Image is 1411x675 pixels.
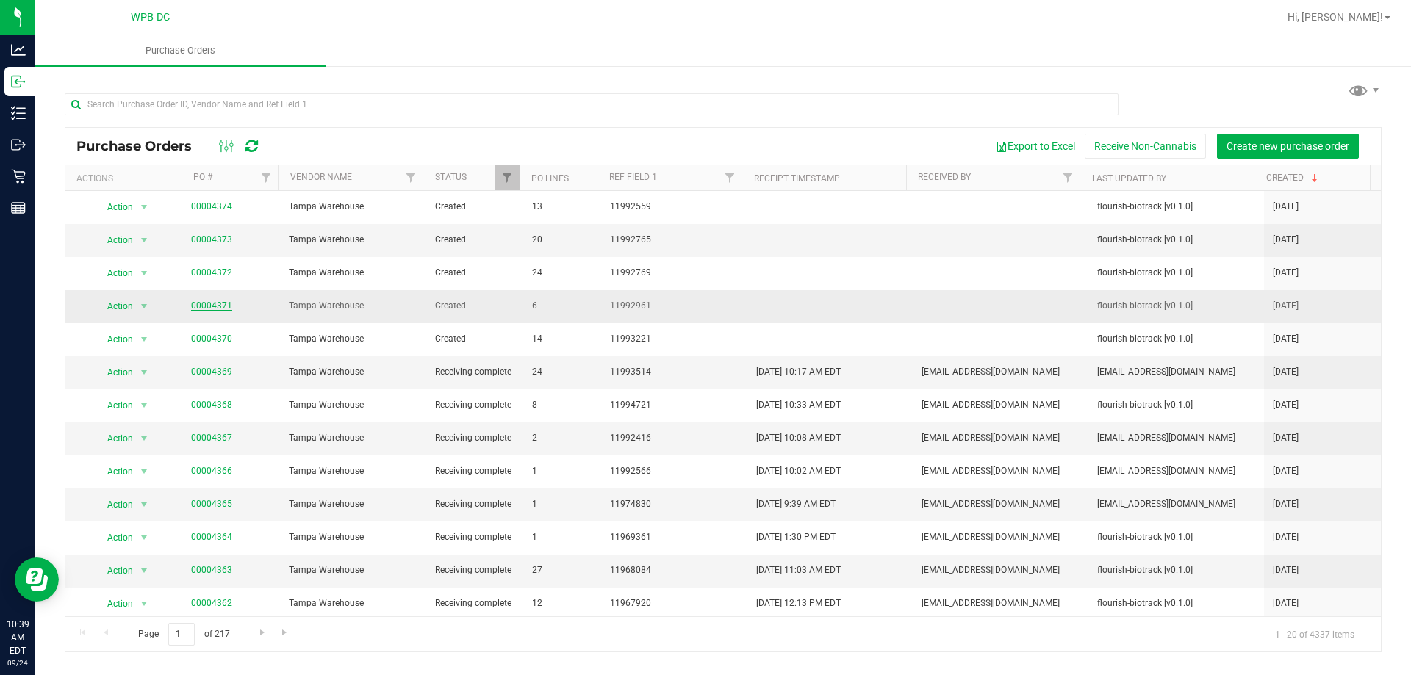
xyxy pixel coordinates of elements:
[532,530,592,544] span: 1
[435,596,515,610] span: Receiving complete
[532,365,592,379] span: 24
[289,266,417,280] span: Tampa Warehouse
[1273,431,1299,445] span: [DATE]
[610,596,739,610] span: 11967920
[191,201,232,212] a: 00004374
[95,593,134,614] span: Action
[1273,530,1299,544] span: [DATE]
[922,398,1080,412] span: [EMAIL_ADDRESS][DOMAIN_NAME]
[1273,563,1299,577] span: [DATE]
[289,563,417,577] span: Tampa Warehouse
[134,230,153,250] span: select
[610,398,739,412] span: 11994721
[532,266,592,280] span: 24
[191,499,232,509] a: 00004365
[289,365,417,379] span: Tampa Warehouse
[756,530,836,544] span: [DATE] 1:30 PM EDT
[134,527,153,548] span: select
[532,233,592,247] span: 20
[532,464,592,478] span: 1
[756,398,841,412] span: [DATE] 10:33 AM EDT
[11,169,26,184] inline-svg: Retail
[1097,497,1255,511] span: [EMAIL_ADDRESS][DOMAIN_NAME]
[191,367,232,377] a: 00004369
[11,201,26,215] inline-svg: Reports
[1273,464,1299,478] span: [DATE]
[191,565,232,575] a: 00004363
[289,596,417,610] span: Tampa Warehouse
[134,329,153,350] span: select
[134,428,153,449] span: select
[191,466,232,476] a: 00004366
[922,497,1080,511] span: [EMAIL_ADDRESS][DOMAIN_NAME]
[289,332,417,346] span: Tampa Warehouse
[11,74,26,89] inline-svg: Inbound
[532,596,592,610] span: 12
[1097,596,1255,610] span: flourish-biotrack [v0.1.0]
[76,138,207,154] span: Purchase Orders
[191,400,232,410] a: 00004368
[1273,332,1299,346] span: [DATE]
[1227,140,1349,152] span: Create new purchase order
[435,464,515,478] span: Receiving complete
[131,11,170,24] span: WPB DC
[95,494,134,515] span: Action
[134,362,153,383] span: select
[610,365,739,379] span: 11993514
[95,428,134,449] span: Action
[922,431,1080,445] span: [EMAIL_ADDRESS][DOMAIN_NAME]
[717,165,742,190] a: Filter
[532,299,592,313] span: 6
[922,596,1080,610] span: [EMAIL_ADDRESS][DOMAIN_NAME]
[289,530,417,544] span: Tampa Warehouse
[610,497,739,511] span: 11974830
[531,173,569,184] a: PO Lines
[134,461,153,482] span: select
[1273,233,1299,247] span: [DATE]
[1273,497,1299,511] span: [DATE]
[986,134,1085,159] button: Export to Excel
[495,165,520,190] a: Filter
[532,431,592,445] span: 2
[289,233,417,247] span: Tampa Warehouse
[435,530,515,544] span: Receiving complete
[610,299,739,313] span: 11992961
[11,106,26,120] inline-svg: Inventory
[289,398,417,412] span: Tampa Warehouse
[95,395,134,416] span: Action
[193,172,212,182] a: PO #
[922,563,1080,577] span: [EMAIL_ADDRESS][DOMAIN_NAME]
[435,497,515,511] span: Receiving complete
[922,530,1080,544] span: [EMAIL_ADDRESS][DOMAIN_NAME]
[610,233,739,247] span: 11992765
[289,464,417,478] span: Tampa Warehouse
[126,44,235,57] span: Purchase Orders
[289,431,417,445] span: Tampa Warehouse
[435,365,515,379] span: Receiving complete
[1097,530,1255,544] span: flourish-biotrack [v0.1.0]
[95,296,134,317] span: Action
[290,172,352,182] a: Vendor Name
[289,497,417,511] span: Tampa Warehouse
[1273,596,1299,610] span: [DATE]
[756,464,841,478] span: [DATE] 10:02 AM EDT
[95,560,134,581] span: Action
[7,657,29,668] p: 09/24
[275,623,296,643] a: Go to the last page
[191,300,232,311] a: 00004371
[134,296,153,317] span: select
[1097,266,1255,280] span: flourish-biotrack [v0.1.0]
[398,165,423,190] a: Filter
[1097,299,1255,313] span: flourish-biotrack [v0.1.0]
[1097,563,1255,577] span: flourish-biotrack [v0.1.0]
[95,263,134,284] span: Action
[532,563,592,577] span: 27
[532,332,592,346] span: 14
[168,623,195,646] input: 1
[289,200,417,214] span: Tampa Warehouse
[134,197,153,217] span: select
[95,461,134,482] span: Action
[609,172,657,182] a: Ref Field 1
[532,200,592,214] span: 13
[532,497,592,511] span: 1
